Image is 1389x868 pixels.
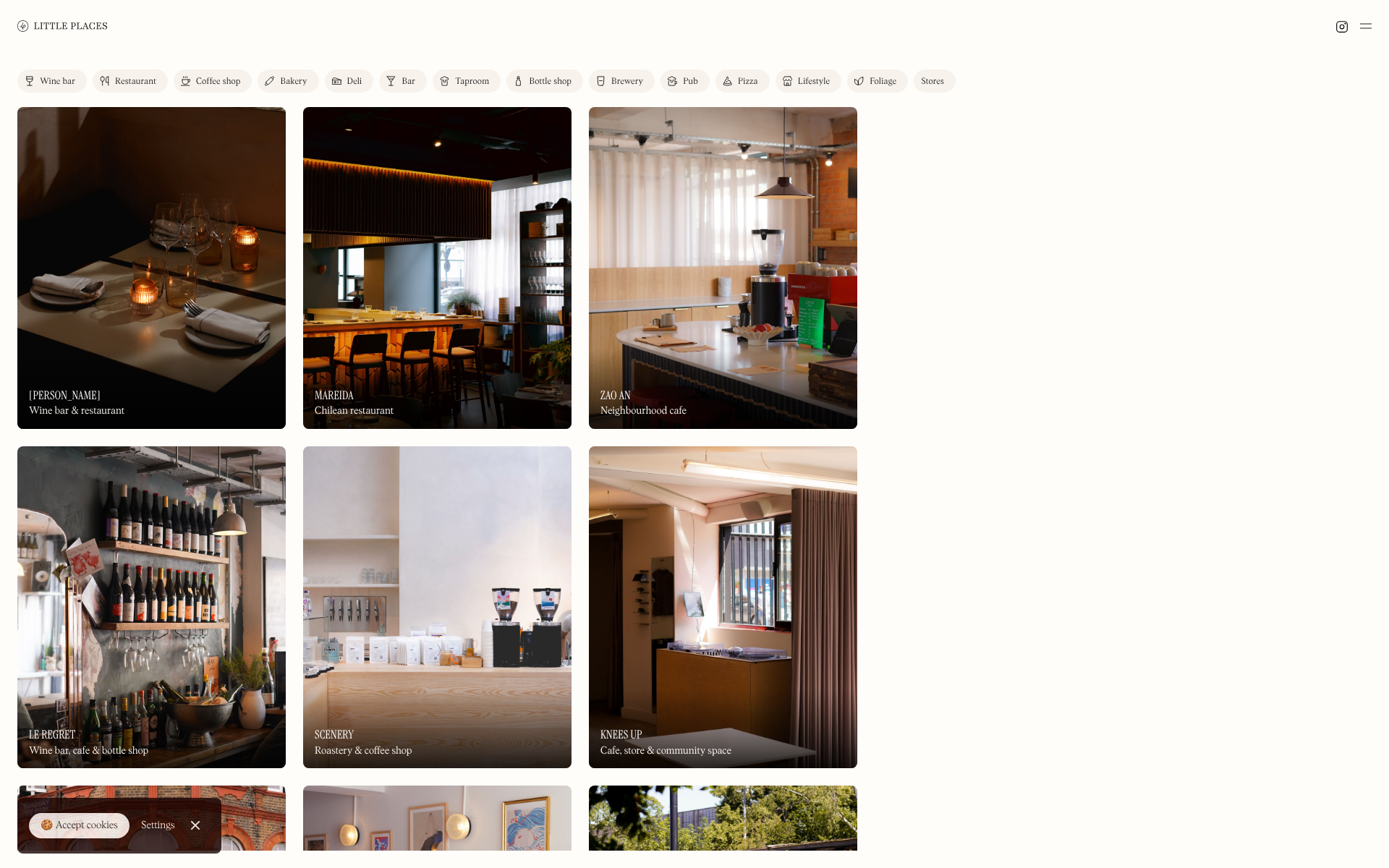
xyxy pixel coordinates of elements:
[41,819,118,833] div: 🍪 Accept cookies
[17,69,87,93] a: Wine bar
[17,107,286,429] img: Luna
[303,446,572,768] img: Scenery
[600,745,731,757] div: Cafe, store & community space
[589,107,857,429] a: Zao AnZao AnZao AnNeighbourhood cafe
[738,77,758,86] div: Pizza
[315,388,354,402] h3: Mareida
[921,77,944,86] div: Stores
[660,69,710,93] a: Pub
[141,820,175,830] div: Settings
[529,77,572,86] div: Bottle shop
[600,388,631,402] h3: Zao An
[280,77,307,86] div: Bakery
[17,107,286,429] a: LunaLuna[PERSON_NAME]Wine bar & restaurant
[315,405,394,417] div: Chilean restaurant
[303,107,572,429] img: Mareida
[29,728,75,741] h3: Le Regret
[93,69,168,93] a: Restaurant
[455,77,489,86] div: Taproom
[303,107,572,429] a: MareidaMareidaMareidaChilean restaurant
[347,77,362,86] div: Deli
[589,446,857,768] img: Knees Up
[303,446,572,768] a: SceneryScenerySceneryRoastery & coffee shop
[29,813,129,839] a: 🍪 Accept cookies
[141,809,175,842] a: Settings
[379,69,427,93] a: Bar
[40,77,75,86] div: Wine bar
[17,446,286,768] img: Le Regret
[196,77,240,86] div: Coffee shop
[611,77,643,86] div: Brewery
[258,69,318,93] a: Bakery
[402,77,415,86] div: Bar
[17,446,286,768] a: Le RegretLe RegretLe RegretWine bar, cafe & bottle shop
[589,69,655,93] a: Brewery
[600,728,642,741] h3: Knees Up
[174,69,252,93] a: Coffee shop
[181,811,210,840] a: Close Cookie Popup
[914,69,956,93] a: Stores
[589,446,857,768] a: Knees UpKnees UpKnees UpCafe, store & community space
[776,69,841,93] a: Lifestyle
[798,77,830,86] div: Lifestyle
[506,69,583,93] a: Bottle shop
[195,825,195,826] div: Close Cookie Popup
[433,69,501,93] a: Taproom
[29,745,148,757] div: Wine bar, cafe & bottle shop
[115,77,156,86] div: Restaurant
[315,745,412,757] div: Roastery & coffee shop
[325,69,374,93] a: Deli
[315,728,354,741] h3: Scenery
[600,405,687,417] div: Neighbourhood cafe
[847,69,908,93] a: Foliage
[683,77,698,86] div: Pub
[29,388,101,402] h3: [PERSON_NAME]
[715,69,770,93] a: Pizza
[29,405,124,417] div: Wine bar & restaurant
[589,107,857,429] img: Zao An
[870,77,896,86] div: Foliage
